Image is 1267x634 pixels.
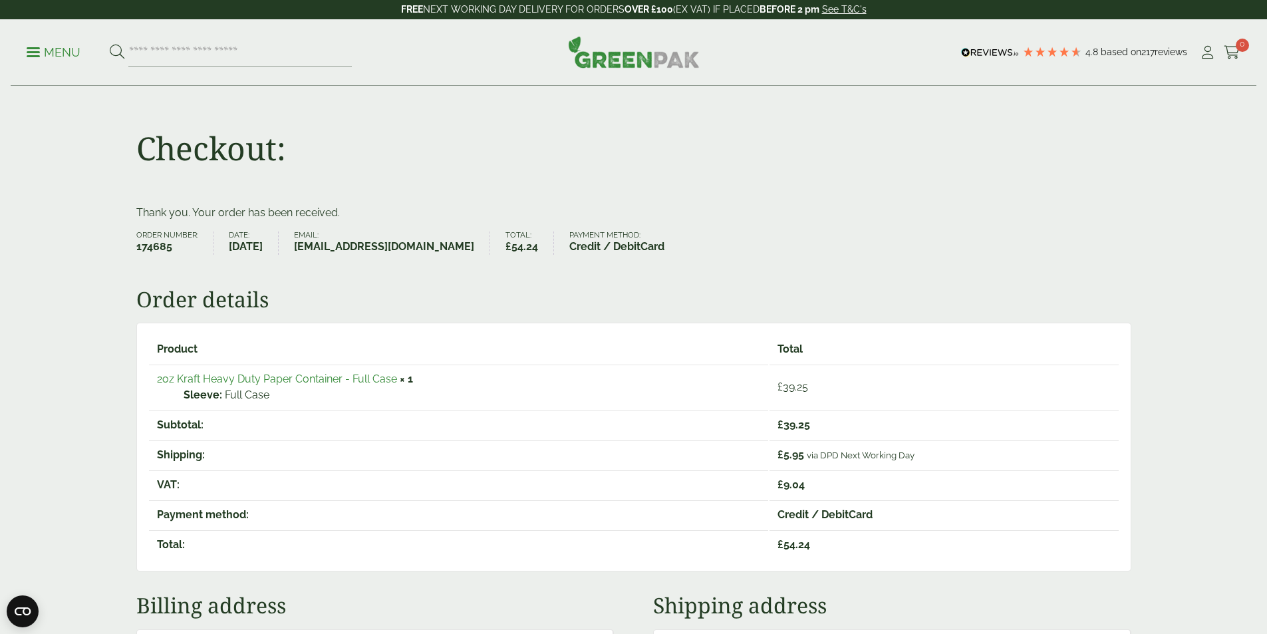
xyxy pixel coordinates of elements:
li: Total: [505,232,554,255]
span: 5.95 [777,448,804,461]
button: Open CMP widget [7,595,39,627]
img: REVIEWS.io [961,48,1019,57]
a: 0 [1224,43,1240,63]
img: GreenPak Supplies [568,36,700,68]
th: Total: [149,530,769,559]
span: Based on [1101,47,1141,57]
span: £ [777,448,783,461]
li: Email: [294,232,490,255]
small: via DPD Next Working Day [807,450,915,460]
span: £ [505,240,511,253]
strong: 174685 [136,239,198,255]
a: Menu [27,45,80,58]
span: 0 [1236,39,1249,52]
bdi: 54.24 [505,240,538,253]
a: 2oz Kraft Heavy Duty Paper Container - Full Case [157,373,397,385]
td: Credit / DebitCard [770,500,1118,529]
strong: FREE [401,4,423,15]
bdi: 39.25 [777,381,808,393]
th: Product [149,335,769,363]
span: reviews [1155,47,1187,57]
span: 54.24 [777,538,810,551]
span: 9.04 [777,478,805,491]
p: Menu [27,45,80,61]
p: Full Case [184,387,761,403]
i: My Account [1199,46,1216,59]
strong: Sleeve: [184,387,222,403]
span: 217 [1141,47,1155,57]
th: Shipping: [149,440,769,469]
th: Subtotal: [149,410,769,439]
i: Cart [1224,46,1240,59]
span: 39.25 [777,418,810,431]
th: Payment method: [149,500,769,529]
div: 4.77 Stars [1022,46,1082,58]
li: Order number: [136,232,214,255]
span: £ [777,478,783,491]
li: Date: [229,232,279,255]
strong: OVER £100 [625,4,673,15]
span: 4.8 [1085,47,1101,57]
th: Total [770,335,1118,363]
strong: BEFORE 2 pm [760,4,819,15]
h1: Checkout: [136,129,286,168]
span: £ [777,381,783,393]
h2: Order details [136,287,1131,312]
li: Payment method: [569,232,680,255]
p: Thank you. Your order has been received. [136,205,1131,221]
span: £ [777,418,783,431]
strong: [EMAIL_ADDRESS][DOMAIN_NAME] [294,239,474,255]
strong: Credit / DebitCard [569,239,664,255]
h2: Billing address [136,593,614,618]
a: See T&C's [822,4,867,15]
span: £ [777,538,783,551]
h2: Shipping address [653,593,1131,618]
th: VAT: [149,470,769,499]
strong: [DATE] [229,239,263,255]
strong: × 1 [400,373,413,385]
